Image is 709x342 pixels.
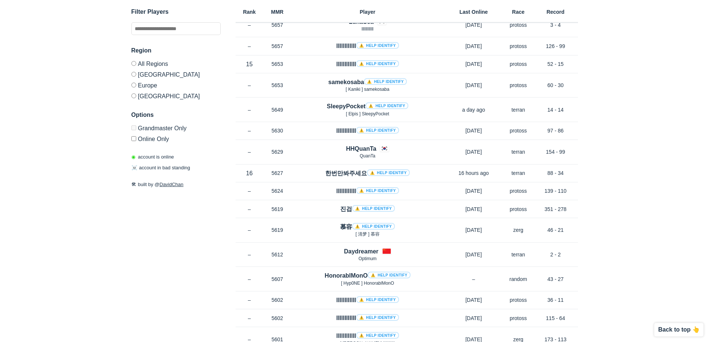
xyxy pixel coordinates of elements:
[236,187,264,195] p: –
[504,9,533,15] h6: Race
[264,314,291,322] p: 5602
[264,81,291,89] p: 5653
[131,181,221,188] p: built by @
[444,127,504,134] p: [DATE]
[504,42,533,50] p: protoss
[131,69,221,80] label: [GEOGRAPHIC_DATA]
[236,251,264,258] p: –
[236,205,264,213] p: –
[504,226,533,234] p: zerg
[131,7,221,16] h3: Filter Players
[336,296,399,304] h4: llllllllllll
[533,169,578,177] p: 88 - 34
[356,60,399,67] a: ⚠️ Help identify
[504,81,533,89] p: protoss
[533,314,578,322] p: 115 - 64
[236,21,264,29] p: –
[131,61,221,69] label: All Regions
[236,106,264,114] p: –
[344,247,379,256] h4: Daydreamer
[336,42,399,50] h4: llllllllllll
[264,148,291,156] p: 5629
[346,111,389,116] span: [ Elpis ] SleepyPocket
[131,182,136,187] span: 🛠
[444,21,504,29] p: [DATE]
[504,251,533,258] p: terran
[533,21,578,29] p: 3 - 4
[444,81,504,89] p: [DATE]
[504,275,533,283] p: random
[264,21,291,29] p: 5657
[131,165,137,171] span: ☠️
[327,102,408,111] h4: SleepyPocket
[364,78,407,85] a: ⚠️ Help identify
[533,251,578,258] p: 2 - 2
[236,9,264,15] h6: Rank
[236,127,264,134] p: –
[264,187,291,195] p: 5624
[533,226,578,234] p: 46 - 21
[336,314,399,322] h4: IIIIIIIIIIII
[131,164,190,172] p: account in bad standing
[444,42,504,50] p: [DATE]
[346,144,376,153] h4: HHQuanTa
[358,256,377,261] span: Optimum
[533,106,578,114] p: 14 - 14
[533,81,578,89] p: 60 - 30
[341,281,394,286] span: [ Hyp0NE ] HonorablMonO
[131,125,221,133] label: Only Show accounts currently in Grandmaster
[356,314,399,321] a: ⚠️ Help identify
[264,205,291,213] p: 5619
[131,93,136,98] input: [GEOGRAPHIC_DATA]
[444,148,504,156] p: [DATE]
[444,187,504,195] p: [DATE]
[131,61,136,66] input: All Regions
[360,153,375,159] span: QuanTa
[356,296,399,303] a: ⚠️ Help identify
[444,60,504,68] p: [DATE]
[504,187,533,195] p: protoss
[236,314,264,322] p: –
[444,314,504,322] p: [DATE]
[336,127,399,135] h4: llllllllllll
[352,205,395,212] a: ⚠️ Help identify
[264,127,291,134] p: 5630
[264,169,291,177] p: 5627
[131,153,174,161] p: account is online
[264,106,291,114] p: 5649
[533,148,578,156] p: 154 - 99
[356,127,399,134] a: ⚠️ Help identify
[131,46,221,55] h3: Region
[328,78,407,86] h4: samekosaba
[533,187,578,195] p: 139 - 110
[325,271,410,280] h4: HonorablMonO
[291,9,444,15] h6: Player
[504,314,533,322] p: protoss
[368,272,411,278] a: ⚠️ Help identify
[325,169,410,178] h4: 한번만봐주세요
[264,60,291,68] p: 5653
[444,296,504,304] p: [DATE]
[340,205,395,213] h4: 진검
[236,42,264,50] p: –
[236,60,264,68] p: 15
[336,332,399,340] h4: llllllllllll
[131,125,136,130] input: Grandmaster Only
[356,187,399,194] a: ⚠️ Help identify
[236,275,264,283] p: –
[658,327,700,333] p: Back to top 👆
[365,102,408,109] a: ⚠️ Help identify
[504,106,533,114] p: terran
[236,296,264,304] p: –
[504,60,533,68] p: protoss
[352,223,395,230] a: ⚠️ Help identify
[533,205,578,213] p: 351 - 278
[236,148,264,156] p: –
[533,9,578,15] h6: Record
[336,187,399,195] h4: llllllllllll
[264,296,291,304] p: 5602
[444,251,504,258] p: [DATE]
[356,42,399,49] a: ⚠️ Help identify
[131,90,221,99] label: [GEOGRAPHIC_DATA]
[362,26,374,32] span: llllllllllll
